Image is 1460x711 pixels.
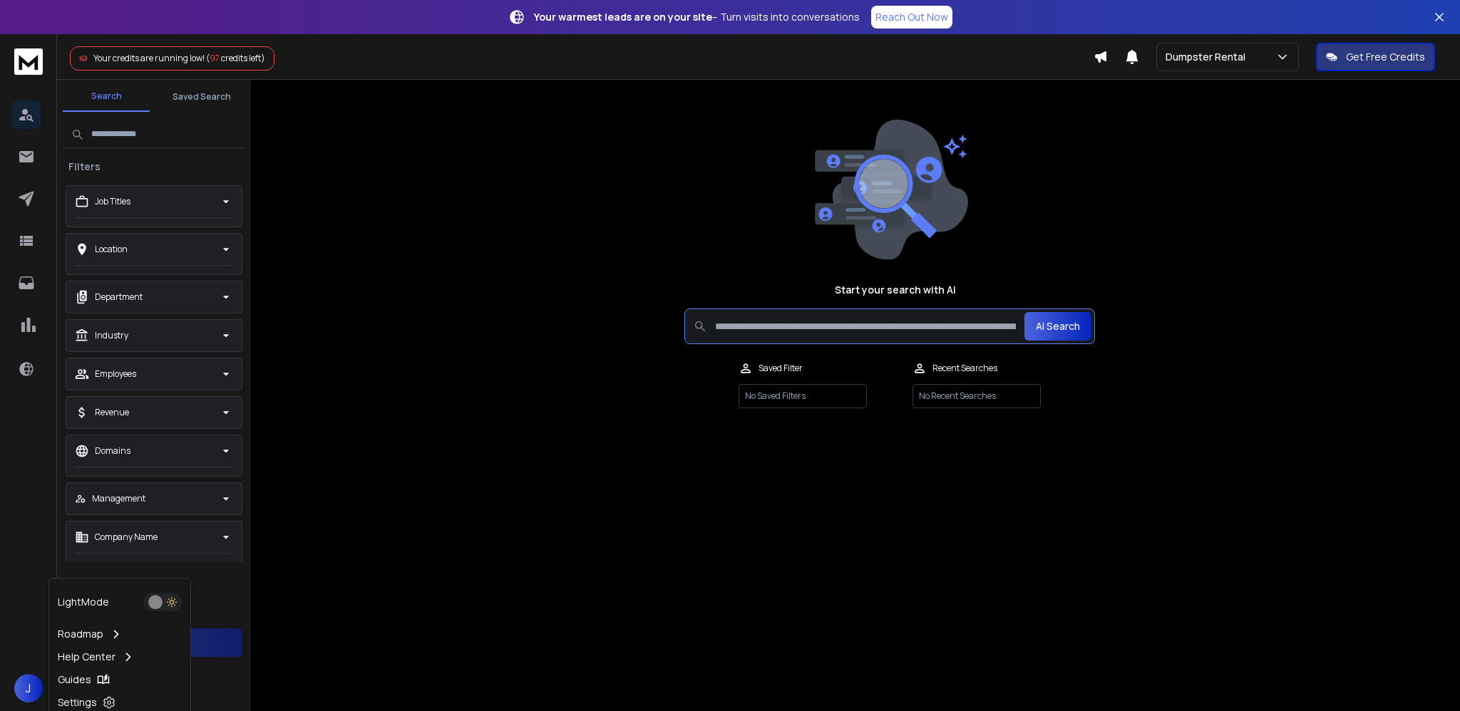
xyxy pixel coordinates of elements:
h1: Start your search with AI [835,283,956,297]
button: Search [63,82,150,112]
p: Domains [95,445,130,457]
span: Your credits are running low! [93,52,205,64]
p: Management [92,493,145,504]
a: Reach Out Now [871,6,952,28]
a: Roadmap [52,623,187,645]
p: No Recent Searches [912,384,1041,408]
p: Recent Searches [932,363,997,374]
img: image [811,120,968,260]
p: Help Center [58,650,115,664]
h3: Filters [63,160,106,174]
a: Help Center [52,645,187,668]
p: Dumpster Rental [1166,50,1251,64]
a: Guides [52,668,187,691]
p: No Saved Filters [739,384,867,408]
p: Job Titles [95,196,130,207]
p: Light Mode [58,595,109,609]
span: ( credits left) [206,52,265,64]
p: Department [95,291,143,303]
p: Employees [95,368,136,380]
p: Roadmap [58,627,103,641]
p: Saved Filter [759,363,803,374]
button: AI Search [1024,312,1091,341]
p: Get Free Credits [1346,50,1425,64]
p: Settings [58,695,97,710]
span: 97 [210,52,220,64]
button: J [14,674,43,702]
p: Industry [95,330,128,341]
p: Company Name [95,531,158,543]
p: Guides [58,673,91,687]
p: Revenue [95,407,129,418]
p: Reach Out Now [875,10,948,24]
p: Location [95,244,128,255]
img: logo [14,48,43,75]
button: Get Free Credits [1316,43,1435,71]
p: – Turn visits into conversations [534,10,860,24]
strong: Your warmest leads are on your site [534,10,712,24]
button: Saved Search [158,83,245,111]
